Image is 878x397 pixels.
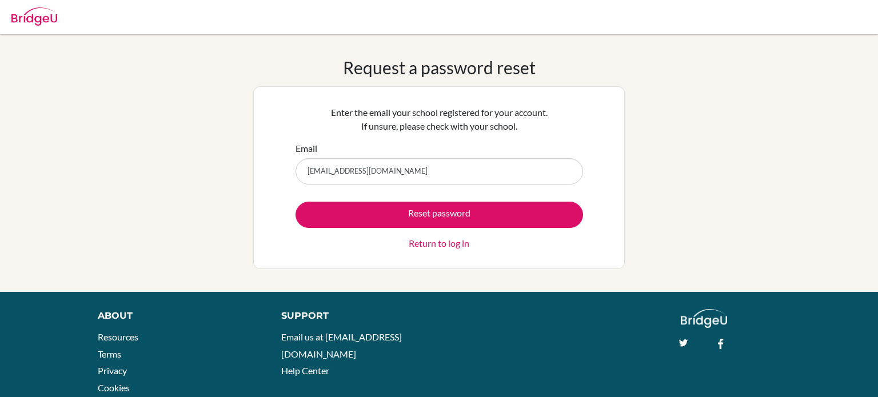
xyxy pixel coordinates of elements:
h1: Request a password reset [343,57,536,78]
a: Terms [98,348,121,359]
img: logo_white@2x-f4f0deed5e89b7ecb1c2cc34c3e3d731f90f0f143d5ea2071677605dd97b5244.png [681,309,727,328]
a: Email us at [EMAIL_ADDRESS][DOMAIN_NAME] [281,331,402,359]
div: Support [281,309,427,323]
a: Cookies [98,382,130,393]
p: Enter the email your school registered for your account. If unsure, please check with your school. [296,106,583,133]
label: Email [296,142,317,155]
a: Privacy [98,365,127,376]
div: About [98,309,256,323]
a: Resources [98,331,138,342]
img: Bridge-U [11,7,57,26]
a: Help Center [281,365,329,376]
a: Return to log in [409,236,469,250]
button: Reset password [296,202,583,228]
